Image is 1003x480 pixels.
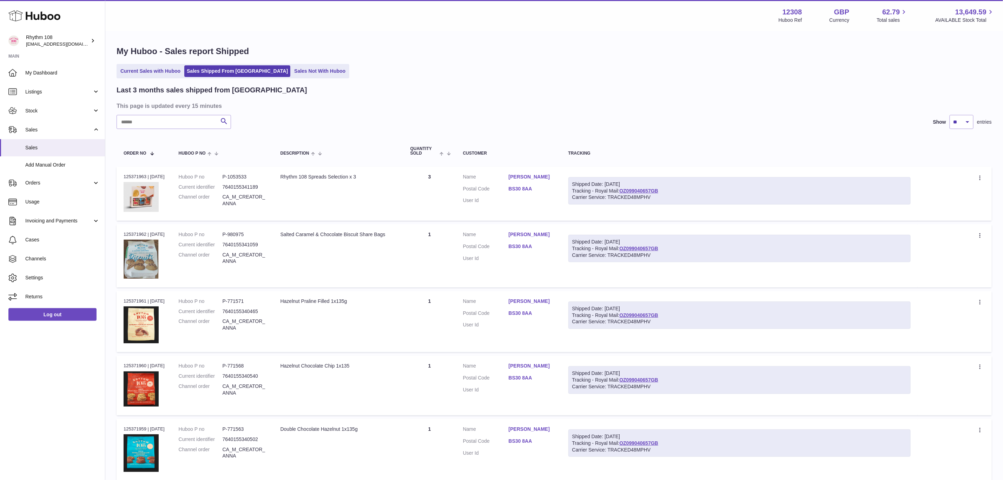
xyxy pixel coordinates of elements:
span: Quantity Sold [410,147,438,156]
a: BS30 8AA [509,310,554,317]
span: Channels [25,255,100,262]
td: 3 [403,167,456,221]
dt: Channel order [179,383,223,396]
img: 123081684746190.JPG [124,371,159,407]
span: Stock [25,108,92,114]
a: [PERSON_NAME] [509,363,554,369]
img: orders@rhythm108.com [8,35,19,46]
dt: User Id [463,387,509,393]
span: 62.79 [882,7,900,17]
dd: 7640155340465 [223,308,266,315]
div: Tracking - Royal Mail: [568,429,911,457]
div: 125371959 | [DATE] [124,426,165,432]
dt: Huboo P no [179,426,223,433]
div: Salted Caramel & Chocolate Biscuit Share Bags [281,231,396,238]
span: Settings [25,274,100,281]
strong: 12308 [783,7,802,17]
span: Description [281,151,309,156]
span: Order No [124,151,146,156]
div: Customer [463,151,554,156]
dt: Huboo P no [179,174,223,180]
a: [PERSON_NAME] [509,231,554,238]
dd: P-980975 [223,231,266,238]
div: Currency [830,17,850,24]
div: Tracking - Royal Mail: [568,366,911,394]
dt: Channel order [179,252,223,265]
span: Add Manual Order [25,162,100,168]
h1: My Huboo - Sales report Shipped [117,46,992,57]
span: [EMAIL_ADDRESS][DOMAIN_NAME] [26,41,103,47]
dt: Postal Code [463,438,509,446]
span: Listings [25,89,92,95]
dt: Current identifier [179,184,223,190]
img: 123081684746297.jpg [124,434,159,472]
span: 13,649.59 [955,7,986,17]
dt: Huboo P no [179,363,223,369]
dt: Channel order [179,194,223,207]
dt: Current identifier [179,436,223,443]
span: Sales [25,144,100,151]
a: BS30 8AA [509,243,554,250]
a: OZ099040657GB [619,188,658,194]
a: OZ099040657GB [619,246,658,251]
dd: 7640155341059 [223,241,266,248]
span: Returns [25,293,100,300]
span: entries [977,119,992,125]
dt: Name [463,426,509,434]
div: Carrier Service: TRACKED48MPHV [572,447,907,453]
dt: Postal Code [463,375,509,383]
a: Log out [8,308,97,321]
dt: User Id [463,197,509,204]
dt: User Id [463,322,509,328]
dt: Postal Code [463,310,509,318]
div: Shipped Date: [DATE] [572,433,907,440]
div: Carrier Service: TRACKED48MPHV [572,383,907,390]
dd: CA_M_CREATOR_ANNA [223,318,266,331]
span: Sales [25,127,92,133]
dd: P-771563 [223,426,266,433]
a: Current Sales with Huboo [118,65,183,77]
strong: GBP [834,7,849,17]
span: Cases [25,236,100,243]
a: [PERSON_NAME] [509,174,554,180]
dd: P-771571 [223,298,266,305]
div: Double Chocolate Hazelnut 1x135g [281,426,396,433]
dt: Huboo P no [179,231,223,238]
a: Sales Shipped From [GEOGRAPHIC_DATA] [184,65,290,77]
div: Tracking - Royal Mail: [568,301,911,329]
img: 1753718925.JPG [124,182,159,212]
a: OZ099040657GB [619,312,658,318]
td: 1 [403,224,456,287]
dt: Huboo P no [179,298,223,305]
dd: P-1053533 [223,174,266,180]
a: OZ099040657GB [619,377,658,383]
a: Sales Not With Huboo [292,65,348,77]
dd: 7640155341189 [223,184,266,190]
div: 125371963 | [DATE] [124,174,165,180]
div: Shipped Date: [DATE] [572,305,907,312]
dt: Postal Code [463,243,509,252]
dd: 7640155340502 [223,436,266,443]
div: Carrier Service: TRACKED48MPHV [572,252,907,259]
dt: Name [463,231,509,240]
dd: CA_M_CREATOR_ANNA [223,252,266,265]
a: 62.79 Total sales [877,7,908,24]
div: Shipped Date: [DATE] [572,239,907,245]
label: Show [933,119,946,125]
dd: CA_M_CREATOR_ANNA [223,446,266,460]
span: Orders [25,180,92,186]
a: BS30 8AA [509,375,554,381]
span: Huboo P no [179,151,206,156]
h3: This page is updated every 15 minutes [117,102,990,110]
dd: 7640155340540 [223,373,266,380]
div: Rhythm 108 [26,34,89,47]
td: 1 [403,291,456,352]
img: 1713955972.JPG [124,240,159,279]
div: Hazelnut Praline Filled 1x135g [281,298,396,305]
a: OZ099040657GB [619,440,658,446]
td: 1 [403,356,456,415]
div: Tracking - Royal Mail: [568,235,911,262]
div: 125371960 | [DATE] [124,363,165,369]
dt: Current identifier [179,308,223,315]
dt: User Id [463,255,509,262]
